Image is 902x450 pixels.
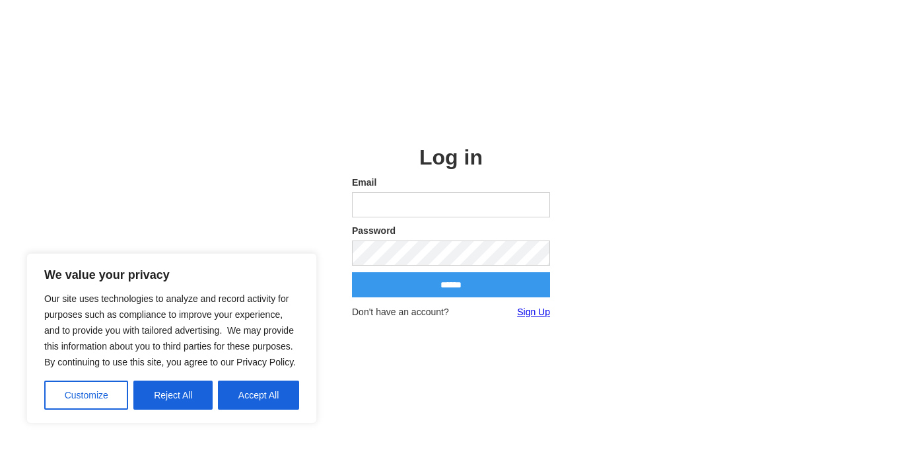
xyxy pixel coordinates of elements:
h2: Log in [352,145,550,169]
a: Sign Up [517,305,550,319]
span: Our site uses technologies to analyze and record activity for purposes such as compliance to impr... [44,293,296,367]
button: Customize [44,381,128,410]
label: Email [352,176,550,189]
button: Reject All [133,381,213,410]
button: Accept All [218,381,299,410]
span: Don't have an account? [352,305,449,319]
div: We value your privacy [26,253,317,424]
p: We value your privacy [44,267,299,283]
label: Password [352,224,550,237]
